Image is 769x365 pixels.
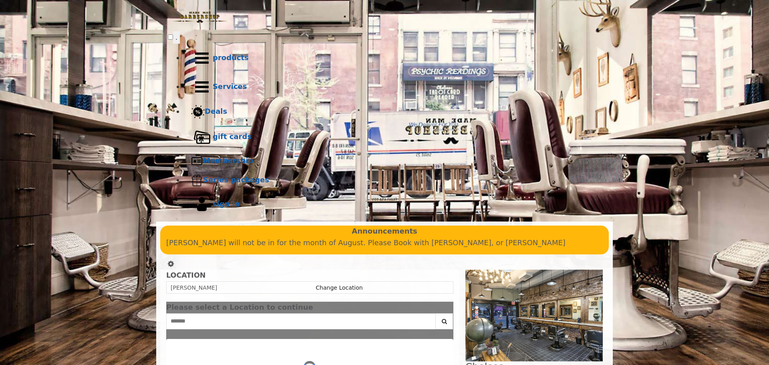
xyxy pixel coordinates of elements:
b: Membership [203,156,253,165]
b: Deals [205,107,227,115]
img: Membership [191,155,203,167]
a: sign insign in [184,190,601,219]
span: [PERSON_NAME] [171,284,217,291]
input: Search Center [166,313,436,329]
a: ServicesServices [184,73,601,101]
b: Services [213,82,247,91]
a: Change Location [316,284,362,291]
span: . [175,33,177,41]
input: menu toggle [168,34,173,40]
i: Search button [440,319,449,324]
a: MembershipMembership [184,151,601,171]
img: Made Man Barbershop logo [168,4,232,30]
b: gift cards [213,132,252,141]
img: Products [191,47,213,69]
img: Series packages [191,174,203,186]
button: close dialog [441,305,453,310]
img: sign in [191,194,213,215]
b: Series packages [203,175,269,184]
a: Productsproducts [184,44,601,73]
b: Announcements [352,226,417,237]
a: Gift cardsgift cards [184,123,601,151]
div: Center Select [166,313,453,333]
img: Services [191,76,213,98]
a: Series packagesSeries packages [184,171,601,190]
img: Gift cards [191,126,213,148]
a: DealsDeals [184,101,601,123]
img: Deals [191,105,205,119]
b: sign in [213,200,240,208]
span: Please select a Location to continue [166,303,313,311]
button: menu toggle [173,31,180,44]
b: LOCATION [166,271,205,279]
b: products [213,53,249,62]
p: [PERSON_NAME] will not be in for the month of August. Please Book with [PERSON_NAME], or [PERSON_... [166,237,603,249]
